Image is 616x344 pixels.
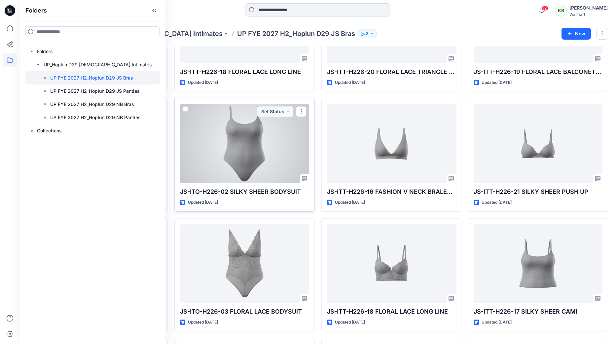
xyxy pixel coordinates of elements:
p: JS-ITT-H226-16 FASHION V NECK BRALETTE [327,187,456,196]
a: JS-ITT-H226-21 SILKY SHEER PUSH UP [474,104,602,183]
p: UP FYE 2027 H2_Hoplun D29 JS Panties [50,87,140,95]
p: JS-ITT-H226-17 SILKY SHEER CAMI [474,307,602,316]
p: Updated [DATE] [335,79,365,86]
p: UP FYE 2027 H2_Hoplun D29 NB Panties [50,114,141,121]
p: UP FYE 2027 H2_Hoplun D29 NB Bras [50,100,134,108]
button: New [562,28,591,40]
p: Updated [DATE] [188,79,218,86]
p: Updated [DATE] [482,79,512,86]
p: JS-ITO-H226-02 SILKY SHEER BODYSUIT [180,187,309,196]
p: JS-ITT-H226-20 FLORAL LACE TRIANGLE BRALETTE [327,67,456,77]
div: KB [555,5,567,17]
p: UP FYE 2027 H2_Hoplun D29 JS Bras [237,29,355,38]
p: Updated [DATE] [335,319,365,326]
div: Walmart [569,12,608,17]
button: 8 [358,29,377,38]
a: JS-ITO-H226-03 FLORAL LACE BODYSUIT [180,224,309,303]
p: JS-ITO-H226-03 FLORAL LACE BODYSUIT [180,307,309,316]
p: JS-ITT-H226-18 FLORAL LACE LONG LINE [180,67,309,77]
a: JS-ITT-H226-18 FLORAL LACE LONG LINE [327,224,456,303]
p: 8 [366,30,369,37]
a: JS-ITT-H226-17 SILKY SHEER CAMI [474,224,602,303]
span: 12 [541,6,549,11]
a: JS-ITT-H226-16 FASHION V NECK BRALETTE [327,104,456,183]
p: JS-ITT-H226-21 SILKY SHEER PUSH UP [474,187,602,196]
div: [PERSON_NAME] [569,4,608,12]
p: JS-ITT-H226-19 FLORAL LACE BALCONETTE [474,67,602,77]
p: Collections [37,127,62,135]
a: JS-ITO-H226-02 SILKY SHEER BODYSUIT [180,104,309,183]
p: JS-ITT-H226-18 FLORAL LACE LONG LINE [327,307,456,316]
p: Updated [DATE] [482,319,512,326]
p: Updated [DATE] [188,199,218,206]
p: UP FYE 2027 H2_Hoplun D29 JS Bras [50,74,133,82]
p: Updated [DATE] [335,199,365,206]
p: Updated [DATE] [188,319,218,326]
p: Updated [DATE] [482,199,512,206]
